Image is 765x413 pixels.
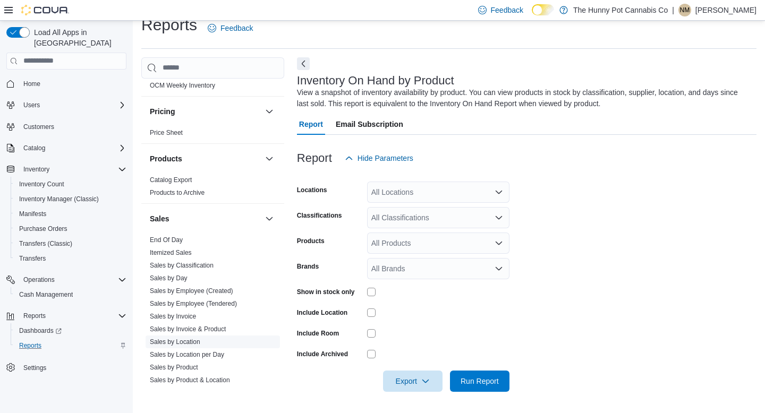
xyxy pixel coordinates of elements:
[150,129,183,136] a: Price Sheet
[19,121,58,133] a: Customers
[19,142,126,154] span: Catalog
[297,152,332,165] h3: Report
[141,126,284,143] div: Pricing
[491,5,523,15] span: Feedback
[15,193,103,205] a: Inventory Manager (Classic)
[220,23,253,33] span: Feedback
[150,262,214,269] a: Sales by Classification
[19,163,126,176] span: Inventory
[297,237,325,245] label: Products
[15,288,126,301] span: Cash Management
[150,249,192,256] a: Itemized Sales
[672,4,674,16] p: |
[297,262,319,271] label: Brands
[19,239,72,248] span: Transfers (Classic)
[150,176,192,184] span: Catalog Export
[19,360,126,374] span: Settings
[19,273,59,286] button: Operations
[15,237,126,250] span: Transfers (Classic)
[2,272,131,287] button: Operations
[19,210,46,218] span: Manifests
[141,14,197,36] h1: Reports
[15,288,77,301] a: Cash Management
[19,163,54,176] button: Inventory
[19,78,45,90] a: Home
[358,153,413,164] span: Hide Parameters
[19,120,126,133] span: Customers
[461,376,499,386] span: Run Report
[2,162,131,177] button: Inventory
[15,237,76,250] a: Transfers (Classic)
[150,313,196,320] a: Sales by Invoice
[11,323,131,338] a: Dashboards
[263,152,276,165] button: Products
[495,213,503,222] button: Open list of options
[150,325,226,333] a: Sales by Invoice & Product
[150,351,224,358] a: Sales by Location per Day
[19,77,126,90] span: Home
[389,371,436,392] span: Export
[150,325,226,333] span: Sales by Invoice & Product
[150,363,198,372] span: Sales by Product
[450,371,509,392] button: Run Report
[150,274,188,282] span: Sales by Day
[150,82,215,89] a: OCM Weekly Inventory
[2,308,131,323] button: Reports
[19,225,67,233] span: Purchase Orders
[15,252,50,265] a: Transfers
[532,4,554,15] input: Dark Mode
[23,165,49,174] span: Inventory
[2,141,131,156] button: Catalog
[150,106,261,117] button: Pricing
[15,178,69,191] a: Inventory Count
[15,222,72,235] a: Purchase Orders
[150,153,182,164] h3: Products
[2,119,131,134] button: Customers
[680,4,690,16] span: NM
[19,180,64,188] span: Inventory Count
[19,273,126,286] span: Operations
[11,206,131,221] button: Manifests
[15,324,66,337] a: Dashboards
[678,4,691,16] div: Nakisha Mckinley
[11,287,131,302] button: Cash Management
[11,338,131,353] button: Reports
[495,264,503,273] button: Open list of options
[11,192,131,206] button: Inventory Manager (Classic)
[341,148,418,169] button: Hide Parameters
[150,338,200,346] a: Sales by Location
[19,309,50,322] button: Reports
[573,4,668,16] p: The Hunny Pot Cannabis Co
[150,364,198,371] a: Sales by Product
[23,123,54,131] span: Customers
[11,221,131,236] button: Purchase Orders
[11,236,131,251] button: Transfers (Classic)
[19,341,41,350] span: Reports
[19,99,126,111] span: Users
[150,312,196,321] span: Sales by Invoice
[11,251,131,266] button: Transfers
[15,208,126,220] span: Manifests
[150,376,230,384] a: Sales by Product & Location
[150,106,175,117] h3: Pricing
[141,174,284,203] div: Products
[297,308,347,317] label: Include Location
[203,18,257,39] a: Feedback
[150,213,261,224] button: Sales
[150,81,215,90] span: OCM Weekly Inventory
[23,144,45,152] span: Catalog
[2,76,131,91] button: Home
[11,177,131,192] button: Inventory Count
[150,299,237,308] span: Sales by Employee (Tendered)
[23,101,40,109] span: Users
[150,189,205,196] a: Products to Archive
[21,5,69,15] img: Cova
[2,359,131,375] button: Settings
[297,186,327,194] label: Locations
[141,79,284,96] div: OCM
[383,371,443,392] button: Export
